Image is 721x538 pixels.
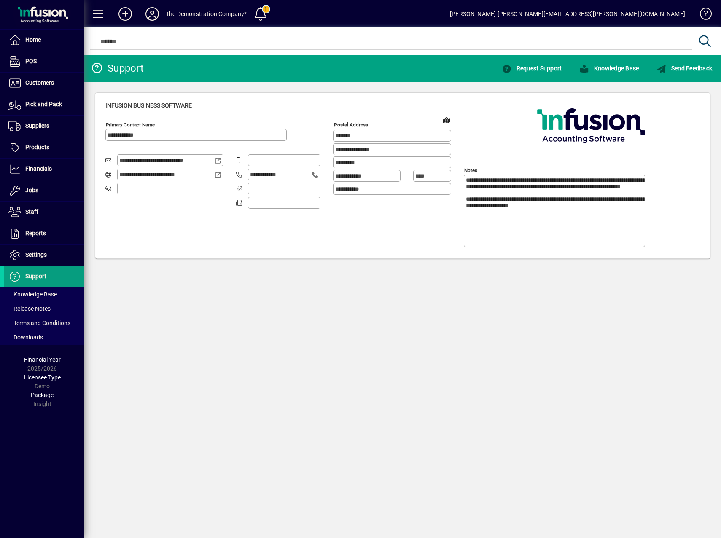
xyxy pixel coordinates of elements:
div: [PERSON_NAME] [PERSON_NAME][EMAIL_ADDRESS][PERSON_NAME][DOMAIN_NAME] [450,7,685,21]
a: Downloads [4,330,84,344]
span: Knowledge Base [579,65,639,72]
a: Knowledge Base [570,61,648,76]
a: Settings [4,245,84,266]
span: Terms and Conditions [8,320,70,326]
span: Settings [25,251,47,258]
span: POS [25,58,37,65]
span: Jobs [25,187,38,194]
a: Staff [4,202,84,223]
span: Release Notes [8,305,51,312]
button: Request Support [500,61,564,76]
div: The Demonstration Company* [166,7,247,21]
span: Request Support [502,65,562,72]
span: Package [31,392,54,398]
span: Staff [25,208,38,215]
span: Suppliers [25,122,49,129]
a: Reports [4,223,84,244]
span: Send Feedback [656,65,712,72]
span: Support [25,273,46,280]
span: Customers [25,79,54,86]
span: Infusion Business Software [105,102,192,109]
span: Downloads [8,334,43,341]
span: Financials [25,165,52,172]
span: Reports [25,230,46,237]
a: View on map [440,113,453,126]
a: Knowledge Base [4,287,84,301]
span: Products [25,144,49,151]
a: Pick and Pack [4,94,84,115]
a: Customers [4,73,84,94]
span: Pick and Pack [25,101,62,108]
mat-label: Notes [464,167,477,173]
button: Send Feedback [654,61,714,76]
span: Licensee Type [24,374,61,381]
div: Support [91,62,144,75]
span: Knowledge Base [8,291,57,298]
button: Add [112,6,139,22]
button: Profile [139,6,166,22]
a: Terms and Conditions [4,316,84,330]
button: Knowledge Base [577,61,641,76]
a: Knowledge Base [694,2,710,29]
span: Financial Year [24,356,61,363]
mat-label: Primary Contact Name [106,122,155,128]
a: Financials [4,159,84,180]
a: Release Notes [4,301,84,316]
span: Home [25,36,41,43]
a: POS [4,51,84,72]
a: Home [4,30,84,51]
a: Suppliers [4,116,84,137]
a: Products [4,137,84,158]
a: Jobs [4,180,84,201]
